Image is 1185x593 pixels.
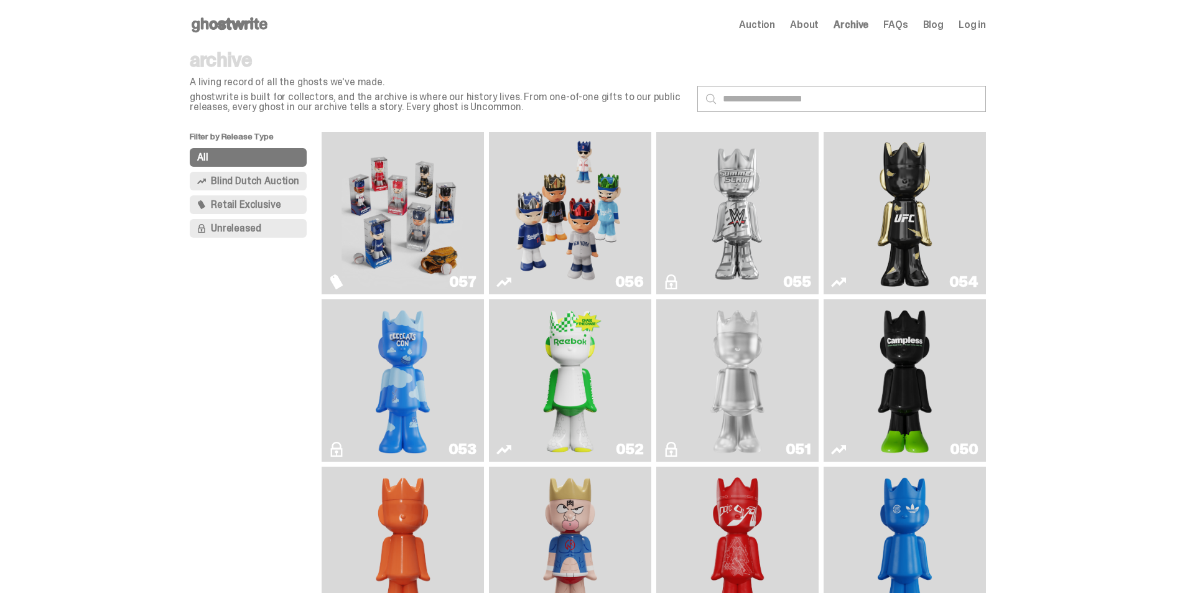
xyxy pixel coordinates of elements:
div: 051 [786,442,811,457]
a: Campless [831,304,978,457]
img: Ruby [872,137,938,289]
button: Unreleased [190,219,307,238]
img: I Was There SummerSlam [676,137,798,289]
div: 056 [615,274,644,289]
img: Game Face (2025) [509,137,631,289]
button: Blind Dutch Auction [190,172,307,190]
button: All [190,148,307,167]
a: Archive [834,20,868,30]
a: LLLoyalty [664,304,811,457]
a: Log in [959,20,986,30]
p: ghostwrite is built for collectors, and the archive is where our history lives. From one-of-one g... [190,92,687,112]
span: All [197,152,208,162]
div: 054 [949,274,978,289]
div: 057 [449,274,476,289]
img: ghooooost [370,304,436,457]
button: Retail Exclusive [190,195,307,214]
a: Ruby [831,137,978,289]
div: 050 [950,442,978,457]
a: I Was There SummerSlam [664,137,811,289]
p: archive [190,50,687,70]
img: Game Face (2025) [342,137,463,289]
span: Unreleased [211,223,261,233]
a: FAQs [883,20,908,30]
div: 055 [783,274,811,289]
a: Game Face (2025) [496,137,644,289]
a: Court Victory [496,304,644,457]
p: A living record of all the ghosts we've made. [190,77,687,87]
a: About [790,20,819,30]
div: 052 [616,442,644,457]
img: LLLoyalty [705,304,771,457]
span: Retail Exclusive [211,200,281,210]
a: Blog [923,20,944,30]
img: Campless [872,304,938,457]
p: Filter by Release Type [190,132,322,148]
a: ghooooost [329,304,476,457]
a: Game Face (2025) [329,137,476,289]
a: Auction [739,20,775,30]
span: Blind Dutch Auction [211,176,299,186]
div: 053 [448,442,476,457]
img: Court Victory [537,304,603,457]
